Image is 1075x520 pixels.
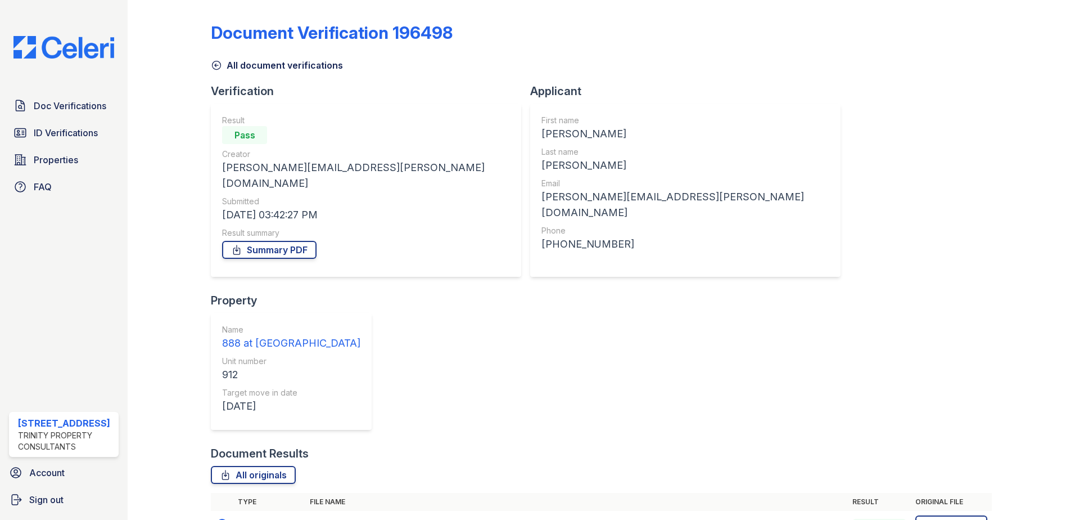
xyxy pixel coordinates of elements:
[9,176,119,198] a: FAQ
[18,430,114,452] div: Trinity Property Consultants
[211,466,296,484] a: All originals
[9,149,119,171] a: Properties
[4,488,123,511] a: Sign out
[848,493,911,511] th: Result
[541,189,829,221] div: [PERSON_NAME][EMAIL_ADDRESS][PERSON_NAME][DOMAIN_NAME]
[4,36,123,59] img: CE_Logo_Blue-a8612792a0a2168367f1c8372b55b34899dd931a85d93a1a3d3e32e68fde9ad4.png
[29,466,65,479] span: Account
[222,149,510,160] div: Creator
[222,398,360,414] div: [DATE]
[541,158,829,173] div: [PERSON_NAME]
[541,225,829,236] div: Phone
[222,335,360,351] div: 888 at [GEOGRAPHIC_DATA]
[222,115,510,126] div: Result
[211,23,453,43] div: Document Verification 196498
[34,153,78,167] span: Properties
[211,59,343,72] a: All document verifications
[9,122,119,144] a: ID Verifications
[305,493,848,511] th: File name
[541,236,829,252] div: [PHONE_NUMBER]
[18,416,114,430] div: [STREET_ADDRESS]
[29,493,64,506] span: Sign out
[1028,475,1064,509] iframe: chat widget
[233,493,305,511] th: Type
[211,83,530,99] div: Verification
[222,367,360,383] div: 912
[222,196,510,207] div: Submitted
[911,493,992,511] th: Original file
[222,207,510,223] div: [DATE] 03:42:27 PM
[541,146,829,158] div: Last name
[34,180,52,194] span: FAQ
[222,356,360,367] div: Unit number
[4,461,123,484] a: Account
[541,126,829,142] div: [PERSON_NAME]
[541,115,829,126] div: First name
[211,446,309,461] div: Document Results
[222,227,510,239] div: Result summary
[9,95,119,117] a: Doc Verifications
[222,324,360,351] a: Name 888 at [GEOGRAPHIC_DATA]
[222,126,267,144] div: Pass
[541,178,829,189] div: Email
[222,324,360,335] div: Name
[211,293,381,308] div: Property
[222,160,510,191] div: [PERSON_NAME][EMAIL_ADDRESS][PERSON_NAME][DOMAIN_NAME]
[530,83,850,99] div: Applicant
[222,241,317,259] a: Summary PDF
[34,126,98,140] span: ID Verifications
[34,99,106,113] span: Doc Verifications
[222,387,360,398] div: Target move in date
